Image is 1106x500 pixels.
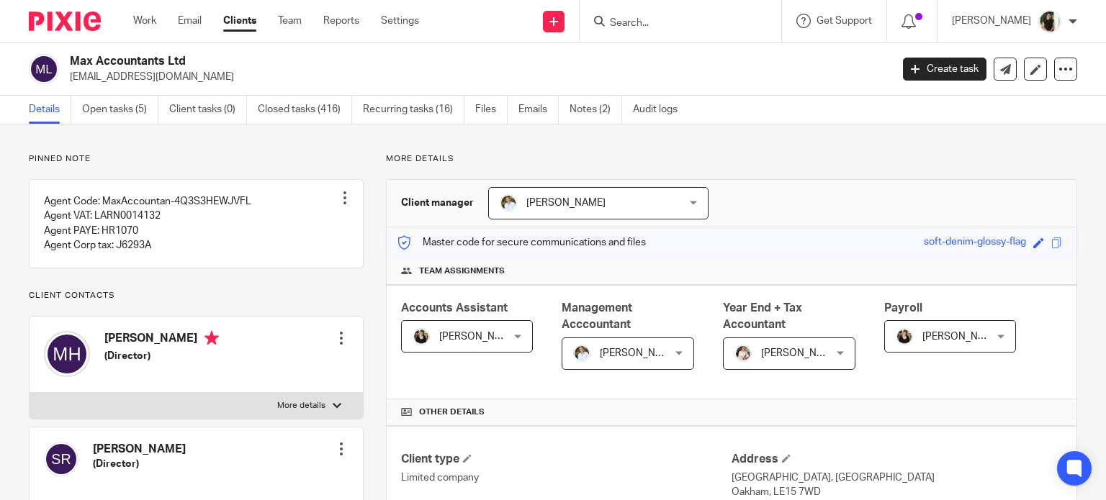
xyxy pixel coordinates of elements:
[29,96,71,124] a: Details
[817,16,872,26] span: Get Support
[401,196,474,210] h3: Client manager
[204,331,219,345] i: Primary
[500,194,517,212] img: sarah-royle.jpg
[386,153,1077,165] p: More details
[29,153,364,165] p: Pinned note
[93,442,186,457] h4: [PERSON_NAME]
[169,96,247,124] a: Client tasks (0)
[723,302,802,330] span: Year End + Tax Accountant
[223,14,256,28] a: Clients
[952,14,1031,28] p: [PERSON_NAME]
[70,70,881,84] p: [EMAIL_ADDRESS][DOMAIN_NAME]
[278,14,302,28] a: Team
[277,400,325,412] p: More details
[44,331,90,377] img: svg%3E
[413,328,430,345] img: Helen%20Campbell.jpeg
[44,442,78,476] img: svg%3E
[1038,10,1061,33] img: Janice%20Tang.jpeg
[323,14,359,28] a: Reports
[903,58,986,81] a: Create task
[419,265,505,277] span: Team assignments
[133,14,156,28] a: Work
[761,348,840,358] span: [PERSON_NAME]
[29,54,59,84] img: svg%3E
[401,471,732,485] p: Limited company
[562,302,632,330] span: Management Acccountant
[732,452,1062,467] h4: Address
[29,12,101,31] img: Pixie
[922,332,1002,342] span: [PERSON_NAME]
[401,302,508,314] span: Accounts Assistant
[600,348,679,358] span: [PERSON_NAME]
[104,349,219,363] h5: (Director)
[258,96,352,124] a: Closed tasks (416)
[29,290,364,301] p: Client contacts
[401,452,732,467] h4: Client type
[896,328,913,345] img: Helen%20Campbell.jpeg
[178,14,202,28] a: Email
[475,96,508,124] a: Files
[82,96,158,124] a: Open tasks (5)
[518,96,559,124] a: Emails
[439,332,518,342] span: [PERSON_NAME]
[381,14,419,28] a: Settings
[397,235,646,250] p: Master code for secure communications and files
[884,302,922,314] span: Payroll
[526,198,606,208] span: [PERSON_NAME]
[633,96,688,124] a: Audit logs
[104,331,219,349] h4: [PERSON_NAME]
[732,471,1062,485] p: [GEOGRAPHIC_DATA], [GEOGRAPHIC_DATA]
[363,96,464,124] a: Recurring tasks (16)
[93,457,186,471] h5: (Director)
[419,406,485,418] span: Other details
[608,17,738,30] input: Search
[70,54,719,69] h2: Max Accountants Ltd
[732,485,1062,499] p: Oakham, LE15 7WD
[734,345,752,362] img: Kayleigh%20Henson.jpeg
[924,235,1026,251] div: soft-denim-glossy-flag
[573,345,590,362] img: sarah-royle.jpg
[570,96,622,124] a: Notes (2)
